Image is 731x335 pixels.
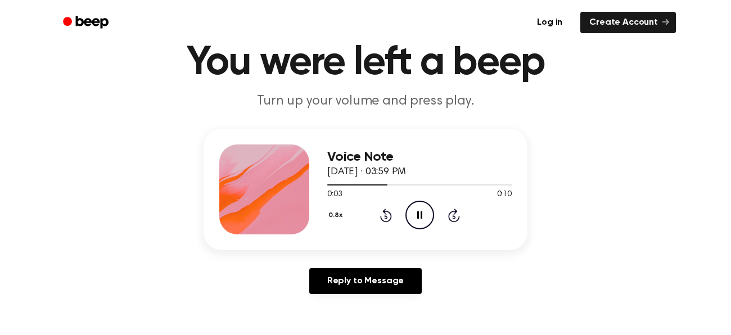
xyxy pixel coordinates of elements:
h3: Voice Note [327,150,512,165]
a: Beep [55,12,119,34]
p: Turn up your volume and press play. [150,92,581,111]
button: 0.8x [327,206,346,225]
span: [DATE] · 03:59 PM [327,167,406,177]
a: Create Account [580,12,676,33]
span: 0:10 [497,189,512,201]
span: 0:03 [327,189,342,201]
a: Reply to Message [309,268,422,294]
h1: You were left a beep [78,43,653,83]
a: Log in [526,10,574,35]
